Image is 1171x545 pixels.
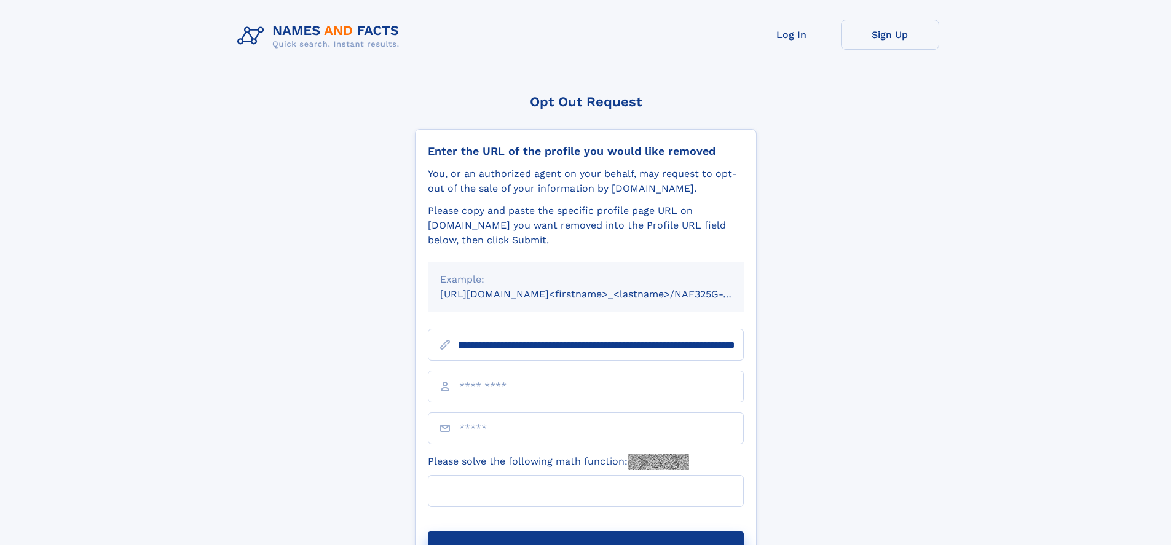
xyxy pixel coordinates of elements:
[743,20,841,50] a: Log In
[428,167,744,196] div: You, or an authorized agent on your behalf, may request to opt-out of the sale of your informatio...
[841,20,939,50] a: Sign Up
[440,272,731,287] div: Example:
[428,454,689,470] label: Please solve the following math function:
[415,94,757,109] div: Opt Out Request
[440,288,767,300] small: [URL][DOMAIN_NAME]<firstname>_<lastname>/NAF325G-xxxxxxxx
[428,144,744,158] div: Enter the URL of the profile you would like removed
[232,20,409,53] img: Logo Names and Facts
[428,203,744,248] div: Please copy and paste the specific profile page URL on [DOMAIN_NAME] you want removed into the Pr...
